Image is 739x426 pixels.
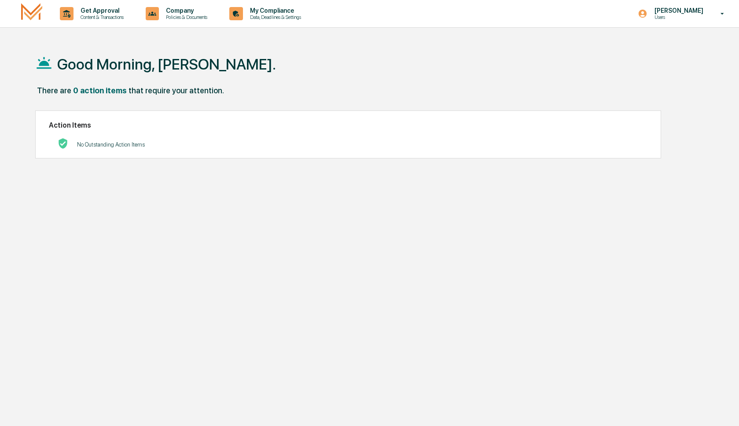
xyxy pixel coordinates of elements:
[159,7,212,14] p: Company
[74,7,128,14] p: Get Approval
[74,14,128,20] p: Content & Transactions
[711,397,735,421] iframe: Open customer support
[57,55,276,73] h1: Good Morning, [PERSON_NAME].
[129,86,224,95] div: that require your attention.
[159,14,212,20] p: Policies & Documents
[77,141,145,148] p: No Outstanding Action Items
[58,138,68,149] img: No Actions logo
[243,14,305,20] p: Data, Deadlines & Settings
[243,7,305,14] p: My Compliance
[647,7,708,14] p: [PERSON_NAME]
[49,121,647,129] h2: Action Items
[647,14,708,20] p: Users
[73,86,127,95] div: 0 action items
[21,3,42,24] img: logo
[37,86,71,95] div: There are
